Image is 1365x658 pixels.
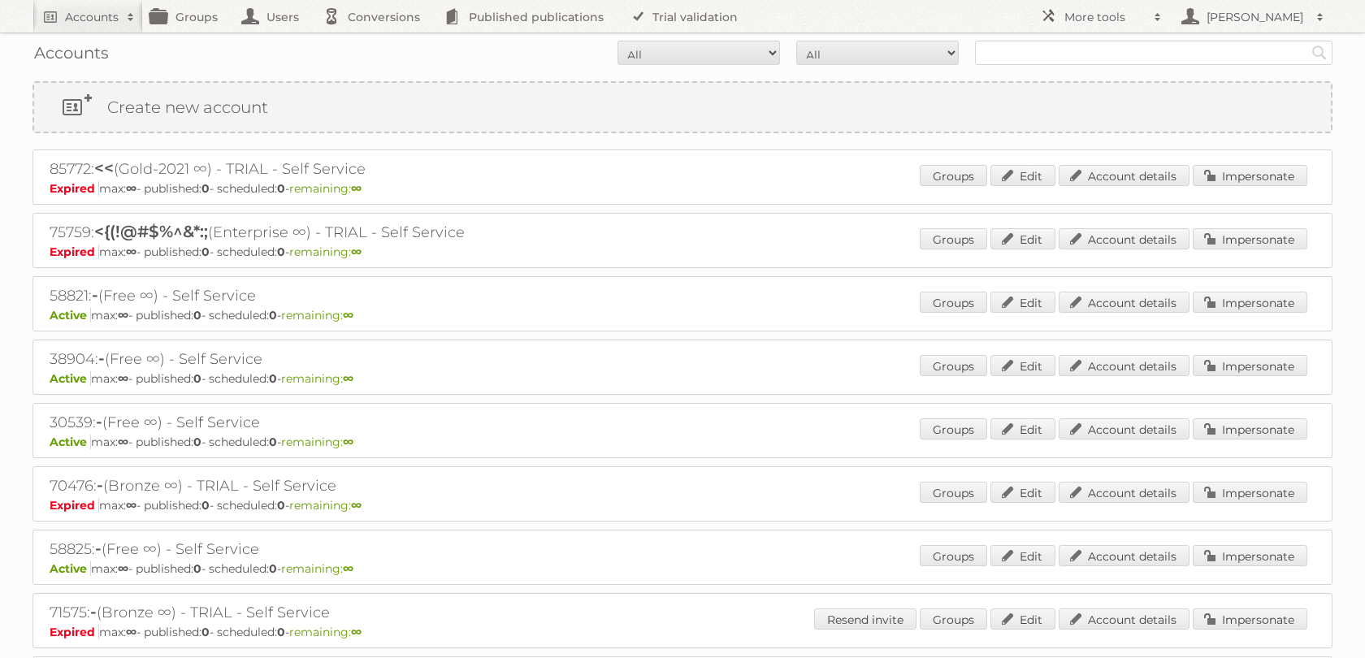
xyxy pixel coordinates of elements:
[50,539,618,560] h2: 58825: (Free ∞) - Self Service
[920,228,987,249] a: Groups
[343,308,353,323] strong: ∞
[990,545,1055,566] a: Edit
[126,498,136,513] strong: ∞
[1193,608,1307,630] a: Impersonate
[50,308,91,323] span: Active
[1193,418,1307,439] a: Impersonate
[50,245,99,259] span: Expired
[1193,165,1307,186] a: Impersonate
[1059,228,1189,249] a: Account details
[990,165,1055,186] a: Edit
[1059,165,1189,186] a: Account details
[343,561,353,576] strong: ∞
[50,625,99,639] span: Expired
[1059,608,1189,630] a: Account details
[277,181,285,196] strong: 0
[50,371,1315,386] p: max: - published: - scheduled: -
[990,292,1055,313] a: Edit
[65,9,119,25] h2: Accounts
[126,625,136,639] strong: ∞
[920,608,987,630] a: Groups
[1059,292,1189,313] a: Account details
[1193,545,1307,566] a: Impersonate
[50,245,1315,259] p: max: - published: - scheduled: -
[50,498,1315,513] p: max: - published: - scheduled: -
[920,165,987,186] a: Groups
[95,539,102,558] span: -
[351,498,362,513] strong: ∞
[50,498,99,513] span: Expired
[269,435,277,449] strong: 0
[1193,355,1307,376] a: Impersonate
[343,435,353,449] strong: ∞
[126,181,136,196] strong: ∞
[277,245,285,259] strong: 0
[1307,41,1332,65] input: Search
[94,222,208,241] span: <{(!@#$%^&*:;
[990,228,1055,249] a: Edit
[1202,9,1308,25] h2: [PERSON_NAME]
[118,371,128,386] strong: ∞
[201,181,210,196] strong: 0
[50,371,91,386] span: Active
[1193,482,1307,503] a: Impersonate
[50,308,1315,323] p: max: - published: - scheduled: -
[50,561,1315,576] p: max: - published: - scheduled: -
[1193,228,1307,249] a: Impersonate
[90,602,97,621] span: -
[990,482,1055,503] a: Edit
[814,608,916,630] a: Resend invite
[50,158,618,180] h2: 85772: (Gold-2021 ∞) - TRIAL - Self Service
[201,245,210,259] strong: 0
[269,561,277,576] strong: 0
[193,435,201,449] strong: 0
[1059,355,1189,376] a: Account details
[50,435,91,449] span: Active
[50,412,618,433] h2: 30539: (Free ∞) - Self Service
[50,348,618,370] h2: 38904: (Free ∞) - Self Service
[281,435,353,449] span: remaining:
[269,308,277,323] strong: 0
[50,475,618,496] h2: 70476: (Bronze ∞) - TRIAL - Self Service
[289,498,362,513] span: remaining:
[50,625,1315,639] p: max: - published: - scheduled: -
[281,308,353,323] span: remaining:
[289,181,362,196] span: remaining:
[50,435,1315,449] p: max: - published: - scheduled: -
[97,475,103,495] span: -
[50,181,1315,196] p: max: - published: - scheduled: -
[118,308,128,323] strong: ∞
[1059,418,1189,439] a: Account details
[1059,545,1189,566] a: Account details
[281,561,353,576] span: remaining:
[118,435,128,449] strong: ∞
[281,371,353,386] span: remaining:
[277,498,285,513] strong: 0
[92,285,98,305] span: -
[990,355,1055,376] a: Edit
[34,83,1331,132] a: Create new account
[50,561,91,576] span: Active
[96,412,102,431] span: -
[990,608,1055,630] a: Edit
[193,561,201,576] strong: 0
[269,371,277,386] strong: 0
[50,602,618,623] h2: 71575: (Bronze ∞) - TRIAL - Self Service
[94,158,114,178] span: <<
[277,625,285,639] strong: 0
[201,625,210,639] strong: 0
[50,181,99,196] span: Expired
[351,181,362,196] strong: ∞
[126,245,136,259] strong: ∞
[990,418,1055,439] a: Edit
[201,498,210,513] strong: 0
[1059,482,1189,503] a: Account details
[193,371,201,386] strong: 0
[50,222,618,243] h2: 75759: (Enterprise ∞) - TRIAL - Self Service
[289,245,362,259] span: remaining:
[920,418,987,439] a: Groups
[920,355,987,376] a: Groups
[343,371,353,386] strong: ∞
[98,348,105,368] span: -
[1064,9,1146,25] h2: More tools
